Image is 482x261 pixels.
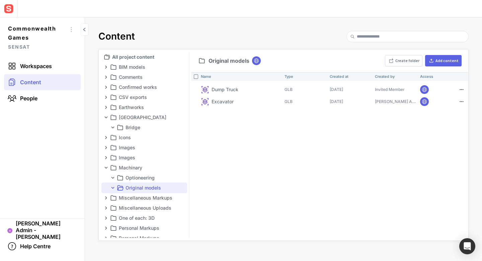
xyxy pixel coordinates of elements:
[372,96,417,108] td: [PERSON_NAME] Admin - [PERSON_NAME]
[212,86,238,93] p: Dump Truck
[459,238,475,254] div: Open Intercom Messenger
[119,83,176,91] p: Confirmed works
[327,84,372,96] td: [DATE]
[109,83,186,91] a: Confirmed works
[421,99,427,105] img: globe.svg
[109,154,186,162] a: Images
[109,63,186,71] a: BIM models
[119,103,176,111] p: Earthworks
[126,123,176,132] p: Bridge
[253,58,259,64] img: globe.svg
[16,220,77,240] span: [PERSON_NAME] Admin - [PERSON_NAME]
[4,90,81,106] a: People
[109,224,186,232] a: Personal Markups
[119,194,176,202] p: Miscellaneous Markups
[8,24,66,42] span: Commonwealth Games
[385,55,422,66] button: Create folder
[20,243,51,250] span: Help Centre
[126,184,176,192] p: Original models
[116,123,186,132] a: Bridge
[119,154,176,162] p: Images
[119,214,176,222] p: One of each: 3D
[4,58,81,74] a: Workspaces
[282,84,327,96] td: GLB
[109,234,186,242] a: Personal Markups
[109,164,186,172] a: Machinary
[109,134,186,142] a: Icons
[282,96,327,108] td: GLB
[119,204,176,212] p: Miscellaneous Uploads
[103,53,186,61] a: All project content
[20,95,37,102] span: People
[109,73,186,81] a: Comments
[119,164,176,172] p: Machinary
[425,55,462,66] button: Add content
[20,79,41,86] span: Content
[119,63,176,71] p: BIM models
[119,134,176,142] p: Icons
[126,174,176,182] p: Optioneering
[116,184,186,192] a: Original models
[109,194,186,202] a: Miscellaneous Markups
[119,73,176,81] p: Comments
[282,72,327,81] th: Type
[119,144,176,152] p: Images
[119,234,176,242] p: Personal Markups
[212,98,234,105] p: Excavator
[4,74,81,90] a: Content
[109,93,186,101] a: CSV exports
[112,53,186,61] p: All project content
[435,59,459,63] div: Add content
[109,113,186,121] a: [GEOGRAPHIC_DATA]
[20,63,52,69] span: Workspaces
[3,3,15,15] img: sensat
[327,96,372,108] td: [DATE]
[198,72,282,81] th: Name
[327,72,372,81] th: Created at
[4,238,81,254] a: Help Centre
[8,42,66,51] span: Sensat
[109,103,186,111] a: Earthworks
[109,144,186,152] a: Images
[109,214,186,222] a: One of each: 3D
[109,204,186,212] a: Miscellaneous Uploads
[209,58,249,63] span: Original models
[421,87,427,93] img: globe.svg
[9,229,11,232] text: AD
[417,72,463,81] th: Access
[395,59,419,63] div: Create folder
[119,224,176,232] p: Personal Markups
[372,72,417,81] th: Created by
[119,113,176,121] p: [GEOGRAPHIC_DATA]
[116,174,186,182] a: Optioneering
[98,31,135,42] h2: Content
[119,93,176,101] p: CSV exports
[372,84,417,96] td: Invited Member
